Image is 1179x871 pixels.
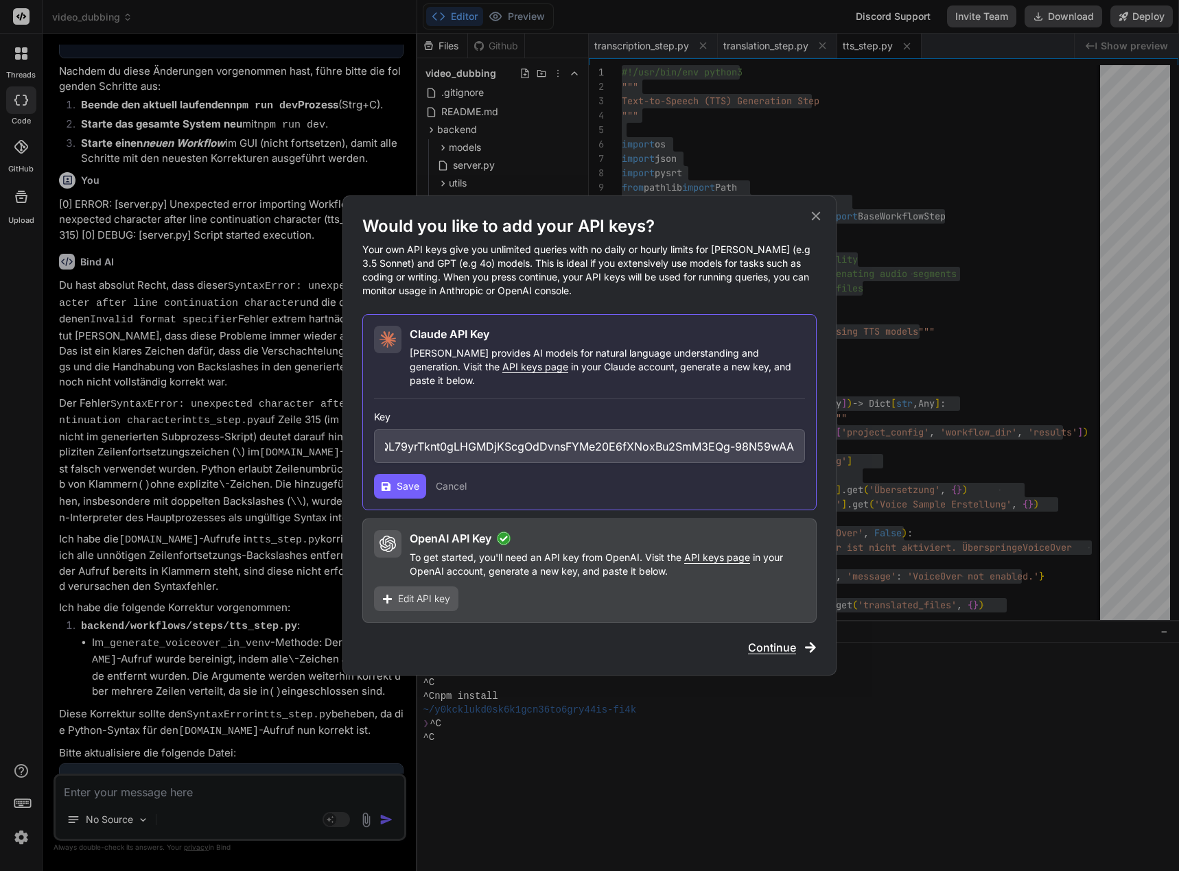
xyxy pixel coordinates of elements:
[748,639,796,656] span: Continue
[362,243,817,298] p: Your own API keys give you unlimited queries with no daily or hourly limits for [PERSON_NAME] (e....
[374,429,805,463] input: Enter API Key
[748,639,817,656] button: Continue
[398,592,450,606] span: Edit API key
[374,410,805,424] h3: Key
[436,479,467,493] button: Cancel
[684,551,750,563] span: API keys page
[397,479,419,493] span: Save
[410,346,805,387] p: [PERSON_NAME] provides AI models for natural language understanding and generation. Visit the in ...
[410,530,491,547] h2: OpenAI API Key
[362,215,817,237] h1: Would you like to add your API keys?
[374,474,426,499] button: Save
[410,551,805,578] p: To get started, you'll need an API key from OpenAI. Visit the in your OpenAI account, generate a ...
[502,361,568,372] span: API keys page
[410,326,489,342] h2: Claude API Key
